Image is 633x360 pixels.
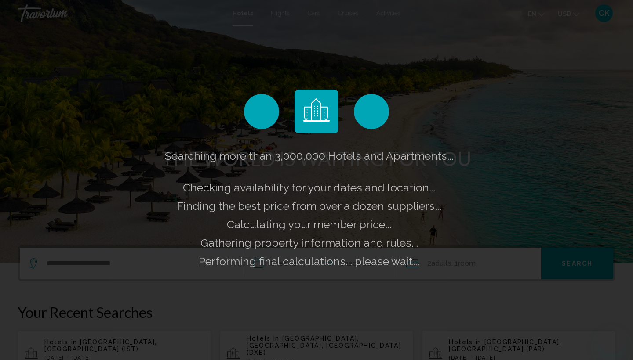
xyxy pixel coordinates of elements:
[598,325,626,353] iframe: Кнопка запуска окна обмена сообщениями
[200,236,418,249] span: Gathering property information and rules...
[165,149,454,162] span: Searching more than 3,000,000 Hotels and Apartments...
[227,218,392,231] span: Calculating your member price...
[199,255,419,268] span: Performing final calculations... please wait...
[183,181,436,194] span: Checking availability for your dates and location...
[177,199,441,212] span: Finding the best price from over a dozen suppliers...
